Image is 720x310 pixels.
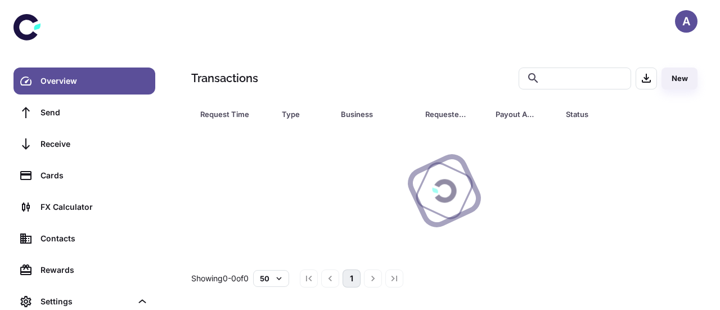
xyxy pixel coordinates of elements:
[40,138,148,150] div: Receive
[13,194,155,221] a: FX Calculator
[496,106,552,122] span: Payout Amount
[40,295,132,308] div: Settings
[13,131,155,158] a: Receive
[496,106,538,122] div: Payout Amount
[200,106,254,122] div: Request Time
[191,272,249,285] p: Showing 0-0 of 0
[40,75,148,87] div: Overview
[661,68,697,89] button: New
[566,106,636,122] div: Status
[13,99,155,126] a: Send
[282,106,313,122] div: Type
[253,270,289,287] button: 50
[40,106,148,119] div: Send
[191,70,258,87] h1: Transactions
[13,257,155,284] a: Rewards
[675,10,697,33] button: A
[200,106,268,122] span: Request Time
[298,269,405,287] nav: pagination navigation
[425,106,467,122] div: Requested Amount
[425,106,482,122] span: Requested Amount
[40,169,148,182] div: Cards
[343,269,361,287] button: page 1
[40,201,148,213] div: FX Calculator
[13,162,155,189] a: Cards
[566,106,651,122] span: Status
[40,264,148,276] div: Rewards
[13,68,155,95] a: Overview
[13,225,155,252] a: Contacts
[40,232,148,245] div: Contacts
[282,106,327,122] span: Type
